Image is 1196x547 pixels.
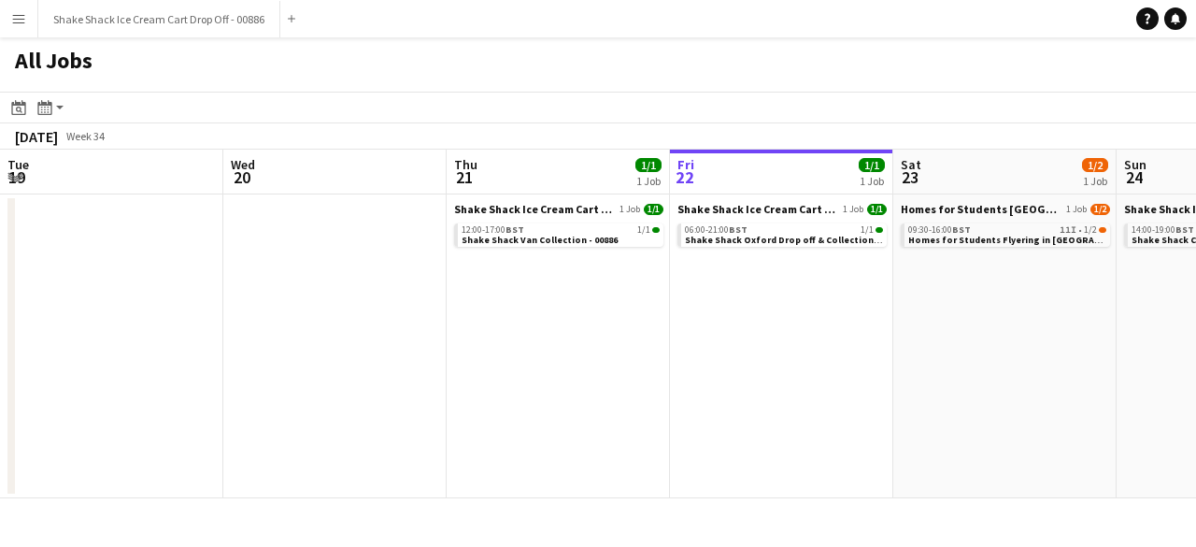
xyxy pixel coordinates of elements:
span: 1 Job [843,204,863,215]
span: 1/1 [635,158,662,172]
a: Shake Shack Ice Cream Cart Drop Off - 008861 Job1/1 [454,202,663,216]
span: 1/1 [644,204,663,215]
span: Thu [454,156,477,173]
span: 1/1 [859,158,885,172]
div: 1 Job [636,174,661,188]
span: 1/2 [1084,225,1097,235]
span: 1/2 [1090,204,1110,215]
span: BST [729,223,747,236]
span: 1/1 [867,204,887,215]
span: Wed [231,156,255,173]
a: 09:30-16:00BST11I•1/2Homes for Students Flyering in [GEOGRAPHIC_DATA] - 00884 [908,223,1106,245]
span: 1/1 [652,227,660,233]
span: 1 Job [619,204,640,215]
a: Shake Shack Ice Cream Cart Drop Off - 008861 Job1/1 [677,202,887,216]
div: [DATE] [15,127,58,146]
span: 23 [898,166,921,188]
span: Tue [7,156,29,173]
span: 09:30-16:00 [908,225,971,235]
span: 14:00-19:00 [1132,225,1194,235]
div: 1 Job [860,174,884,188]
span: Shake Shack Oxford Drop off & Collection - 00886 [685,234,904,246]
div: 1 Job [1083,174,1107,188]
span: Homes for Students Flyering in Leeds - 00884 [908,234,1177,246]
span: 1/1 [861,225,874,235]
span: BST [1175,223,1194,236]
span: 22 [675,166,694,188]
span: 11I [1060,225,1076,235]
span: Fri [677,156,694,173]
span: 1/2 [1099,227,1106,233]
div: • [908,225,1106,235]
span: 1/1 [637,225,650,235]
span: Shake Shack Ice Cream Cart Drop Off - 00886 [454,202,616,216]
span: 20 [228,166,255,188]
span: 1/2 [1082,158,1108,172]
span: 12:00-17:00 [462,225,524,235]
span: 21 [451,166,477,188]
div: Shake Shack Ice Cream Cart Drop Off - 008861 Job1/106:00-21:00BST1/1Shake Shack Oxford Drop off &... [677,202,887,251]
span: 06:00-21:00 [685,225,747,235]
span: Week 34 [62,129,108,143]
span: 1 Job [1066,204,1087,215]
span: 1/1 [876,227,883,233]
a: 06:00-21:00BST1/1Shake Shack Oxford Drop off & Collection - 00886 [685,223,883,245]
span: Shake Shack Ice Cream Cart Drop Off - 00886 [677,202,839,216]
span: 19 [5,166,29,188]
span: BST [505,223,524,236]
span: Homes for Students Leeds - 00884 [901,202,1062,216]
span: BST [952,223,971,236]
span: Shake Shack Van Collection - 00886 [462,234,618,246]
button: Shake Shack Ice Cream Cart Drop Off - 00886 [38,1,280,37]
span: 24 [1121,166,1146,188]
div: Homes for Students [GEOGRAPHIC_DATA] - 008841 Job1/209:30-16:00BST11I•1/2Homes for Students Flyer... [901,202,1110,251]
a: 12:00-17:00BST1/1Shake Shack Van Collection - 00886 [462,223,660,245]
span: Sun [1124,156,1146,173]
div: Shake Shack Ice Cream Cart Drop Off - 008861 Job1/112:00-17:00BST1/1Shake Shack Van Collection - ... [454,202,663,251]
span: Sat [901,156,921,173]
a: Homes for Students [GEOGRAPHIC_DATA] - 008841 Job1/2 [901,202,1110,216]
